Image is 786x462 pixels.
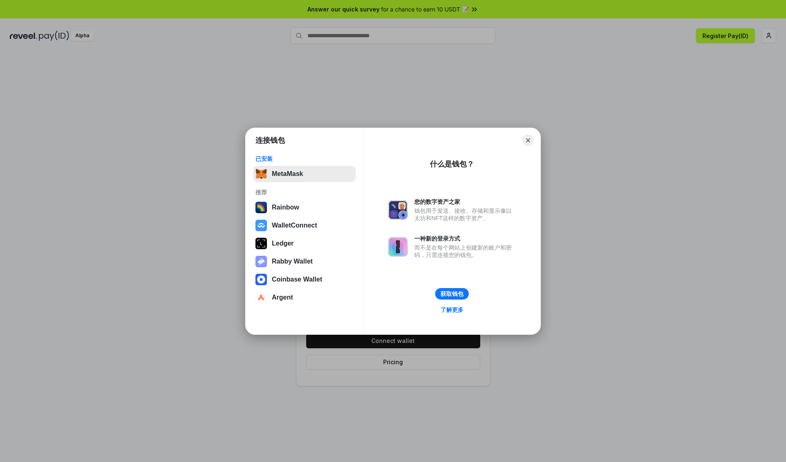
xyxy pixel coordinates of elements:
[253,199,356,216] button: Rainbow
[272,258,313,265] div: Rabby Wallet
[255,256,267,267] img: svg+xml,%3Csvg%20xmlns%3D%22http%3A%2F%2Fwww.w3.org%2F2000%2Fsvg%22%20fill%3D%22none%22%20viewBox...
[255,202,267,213] img: svg+xml,%3Csvg%20width%3D%22120%22%20height%3D%22120%22%20viewBox%3D%220%200%20120%20120%22%20fil...
[253,235,356,252] button: Ledger
[414,235,516,242] div: 一种新的登录方式
[435,288,469,300] button: 获取钱包
[255,274,267,285] img: svg+xml,%3Csvg%20width%3D%2228%22%20height%3D%2228%22%20viewBox%3D%220%200%2028%2028%22%20fill%3D...
[440,306,463,313] div: 了解更多
[255,238,267,249] img: svg+xml,%3Csvg%20xmlns%3D%22http%3A%2F%2Fwww.w3.org%2F2000%2Fsvg%22%20width%3D%2228%22%20height%3...
[253,253,356,270] button: Rabby Wallet
[253,166,356,182] button: MetaMask
[272,222,317,229] div: WalletConnect
[253,289,356,306] button: Argent
[253,217,356,234] button: WalletConnect
[388,200,408,220] img: svg+xml,%3Csvg%20xmlns%3D%22http%3A%2F%2Fwww.w3.org%2F2000%2Fsvg%22%20fill%3D%22none%22%20viewBox...
[430,159,474,169] div: 什么是钱包？
[255,189,353,196] div: 推荐
[255,220,267,231] img: svg+xml,%3Csvg%20width%3D%2228%22%20height%3D%2228%22%20viewBox%3D%220%200%2028%2028%22%20fill%3D...
[414,198,516,205] div: 您的数字资产之家
[255,168,267,180] img: svg+xml,%3Csvg%20fill%3D%22none%22%20height%3D%2233%22%20viewBox%3D%220%200%2035%2033%22%20width%...
[255,292,267,303] img: svg+xml,%3Csvg%20width%3D%2228%22%20height%3D%2228%22%20viewBox%3D%220%200%2028%2028%22%20fill%3D...
[440,290,463,297] div: 获取钱包
[414,207,516,222] div: 钱包用于发送、接收、存储和显示像以太坊和NFT这样的数字资产。
[272,240,294,247] div: Ledger
[253,271,356,288] button: Coinbase Wallet
[255,135,285,145] h1: 连接钱包
[414,244,516,259] div: 而不是在每个网站上创建新的账户和密码，只需连接您的钱包。
[272,204,299,211] div: Rainbow
[272,294,293,301] div: Argent
[272,170,303,178] div: MetaMask
[272,276,322,283] div: Coinbase Wallet
[388,237,408,257] img: svg+xml,%3Csvg%20xmlns%3D%22http%3A%2F%2Fwww.w3.org%2F2000%2Fsvg%22%20fill%3D%22none%22%20viewBox...
[522,135,534,146] button: Close
[255,155,353,162] div: 已安装
[436,304,468,315] a: 了解更多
